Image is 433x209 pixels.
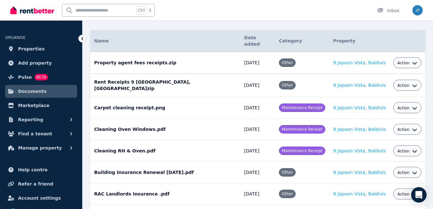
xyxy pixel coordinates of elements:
[240,74,275,97] td: [DATE]
[333,127,386,132] a: 9 Japoon Vista, Baldivis
[333,170,386,175] a: 9 Japoon Vista, Baldivis
[397,83,409,88] span: Action
[397,105,409,111] span: Action
[397,149,409,154] span: Action
[397,192,417,197] button: Action
[94,38,109,43] span: Name
[90,97,240,119] td: Carpet cleaning receipt.png
[5,141,77,154] button: Manage property
[5,71,77,84] a: PulseBETA
[90,140,240,162] td: Cleaning RH & Oven.pdf
[377,7,399,14] div: Inbox
[282,192,293,196] span: Other
[329,30,389,52] th: Property
[397,192,409,197] span: Action
[18,73,32,81] span: Pulse
[18,180,53,188] span: Refer a friend
[397,105,417,111] button: Action
[411,187,427,203] div: Open Intercom Messenger
[282,105,322,110] span: Maintenance Receipt
[397,127,409,132] span: Action
[5,99,77,112] a: Marketplace
[34,74,48,80] span: BETA
[5,192,77,204] a: Account settings
[282,170,293,175] span: Other
[282,149,322,153] span: Maintenance Receipt
[282,60,293,65] span: Other
[90,162,240,183] td: Building Insurance Renewal [DATE].pdf
[397,170,417,175] button: Action
[240,183,275,205] td: [DATE]
[149,8,151,13] span: k
[333,60,386,65] a: 9 Japoon Vista, Baldivis
[397,60,409,66] span: Action
[333,191,386,196] a: 9 Japoon Vista, Baldivis
[397,83,417,88] button: Action
[5,163,77,176] a: Help centre
[18,194,61,202] span: Account settings
[412,5,423,15] img: Joy Petrides
[18,59,52,67] span: Add property
[397,127,417,132] button: Action
[18,87,47,95] span: Documents
[18,102,49,109] span: Marketplace
[18,166,48,174] span: Help centre
[10,5,54,15] img: RentBetter
[282,83,293,87] span: Other
[5,127,77,140] button: Find a tenant
[90,183,240,205] td: RAC Landlords Insurance .pdf
[282,127,322,132] span: Maintenance Receipt
[5,42,77,55] a: Properties
[333,105,386,110] a: 9 Japoon Vista, Baldivis
[5,57,77,69] a: Add property
[240,162,275,183] td: [DATE]
[5,177,77,190] a: Refer a friend
[18,130,52,138] span: Find a tenant
[240,140,275,162] td: [DATE]
[240,97,275,119] td: [DATE]
[5,35,25,40] span: ORGANISE
[275,30,329,52] th: Category
[136,6,146,14] span: Ctrl
[18,116,43,123] span: Reporting
[397,170,409,175] span: Action
[240,52,275,74] td: [DATE]
[397,60,417,66] button: Action
[397,149,417,154] button: Action
[18,144,62,152] span: Manage property
[333,83,386,88] a: 9 Japoon Vista, Baldivis
[90,119,240,140] td: Cleaning Oven Windows.pdf
[240,119,275,140] td: [DATE]
[240,30,275,52] th: Date added
[90,52,240,74] td: Property agent fees receipts.zip
[5,113,77,126] button: Reporting
[90,74,240,97] td: Rent Receipts 9 [GEOGRAPHIC_DATA], [GEOGRAPHIC_DATA]zip
[5,85,77,98] a: Documents
[333,148,386,153] a: 9 Japoon Vista, Baldivis
[18,45,45,53] span: Properties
